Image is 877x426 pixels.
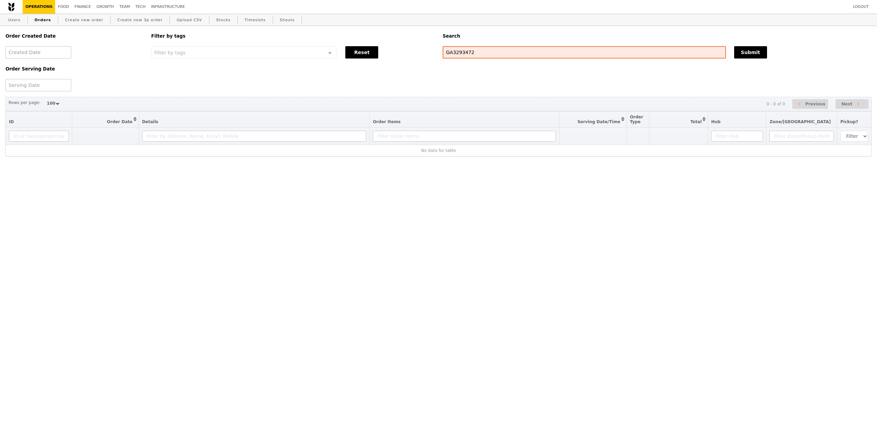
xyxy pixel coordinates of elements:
label: Rows per page: [9,99,40,106]
span: Next [841,100,852,108]
span: Details [142,119,158,124]
input: Filter by Address, Name, Email, Mobile [142,131,367,142]
a: Create new 3p order [115,14,165,26]
div: 0 - 0 of 0 [766,102,785,106]
span: Zone/[GEOGRAPHIC_DATA] [769,119,831,124]
span: Order Items [373,119,400,124]
span: Previous [805,100,826,108]
h5: Order Serving Date [5,66,143,72]
input: Search any field [443,46,726,59]
input: Filter Order Items [373,131,556,142]
input: Filter Hub [711,131,763,142]
a: Users [5,14,23,26]
input: Serving Date [5,79,71,91]
h5: Order Created Date [5,34,143,39]
span: Order Type [630,115,643,124]
input: ID or Salesperson name [9,131,69,142]
span: ID [9,119,14,124]
a: Upload CSV [174,14,205,26]
div: No data for table [9,148,868,153]
a: Orders [32,14,54,26]
span: Hub [711,119,720,124]
h5: Search [443,34,872,39]
img: Grain logo [8,2,14,11]
button: Previous [792,99,828,109]
a: Timeslots [242,14,268,26]
button: Next [836,99,868,109]
h5: Filter by tags [151,34,434,39]
span: Filter by tags [154,49,185,55]
button: Submit [734,46,767,59]
a: Create new order [62,14,106,26]
button: Reset [345,46,378,59]
a: Stocks [213,14,233,26]
span: Pickup? [840,119,858,124]
input: Filter Zone/Pickup Point [769,131,834,142]
a: Shouts [277,14,298,26]
input: Created Date [5,46,71,59]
